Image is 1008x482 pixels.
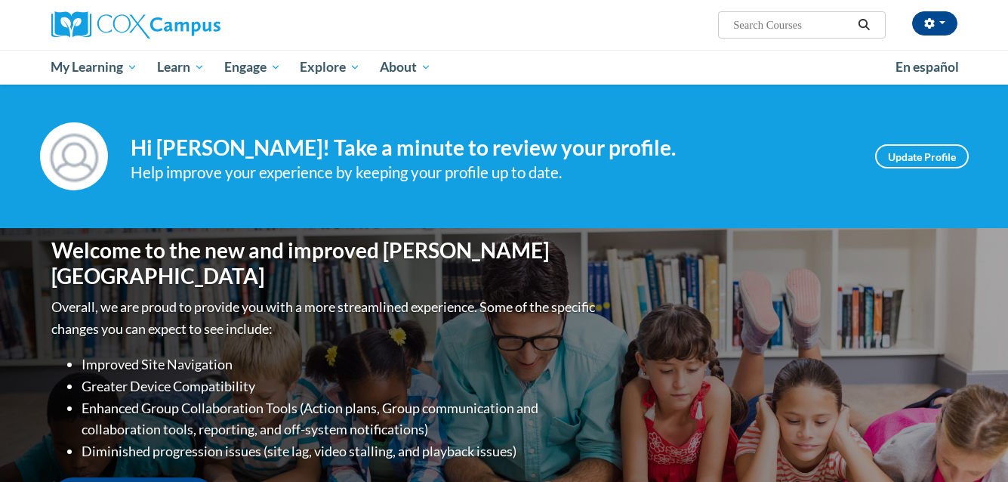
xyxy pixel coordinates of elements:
[370,50,441,85] a: About
[82,440,599,462] li: Diminished progression issues (site lag, video stalling, and playback issues)
[875,144,969,168] a: Update Profile
[131,160,852,185] div: Help improve your experience by keeping your profile up to date.
[300,58,360,76] span: Explore
[224,58,281,76] span: Engage
[380,58,431,76] span: About
[51,238,599,289] h1: Welcome to the new and improved [PERSON_NAME][GEOGRAPHIC_DATA]
[147,50,214,85] a: Learn
[51,58,137,76] span: My Learning
[82,397,599,441] li: Enhanced Group Collaboration Tools (Action plans, Group communication and collaboration tools, re...
[912,11,957,36] button: Account Settings
[214,50,291,85] a: Engage
[29,50,980,85] div: Main menu
[40,122,108,190] img: Profile Image
[42,50,148,85] a: My Learning
[852,16,875,34] button: Search
[51,11,220,39] img: Cox Campus
[157,58,205,76] span: Learn
[51,296,599,340] p: Overall, we are proud to provide you with a more streamlined experience. Some of the specific cha...
[51,11,338,39] a: Cox Campus
[732,16,852,34] input: Search Courses
[82,375,599,397] li: Greater Device Compatibility
[895,59,959,75] span: En español
[131,135,852,161] h4: Hi [PERSON_NAME]! Take a minute to review your profile.
[290,50,370,85] a: Explore
[82,354,599,375] li: Improved Site Navigation
[886,51,969,83] a: En español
